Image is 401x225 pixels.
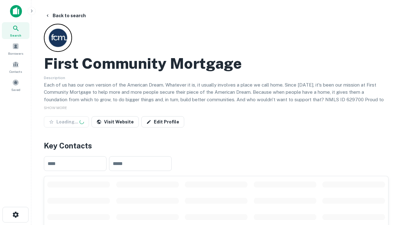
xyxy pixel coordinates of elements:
h4: Key Contacts [44,140,388,151]
a: Edit Profile [141,116,184,127]
span: Contacts [9,69,22,74]
span: Description [44,76,65,80]
a: Search [2,22,29,39]
img: capitalize-icon.png [10,5,22,17]
a: Borrowers [2,40,29,57]
a: Contacts [2,58,29,75]
h2: First Community Mortgage [44,54,242,72]
p: Each of us has our own version of the American Dream. Whatever it is, it usually involves a place... [44,81,388,111]
a: Saved [2,77,29,93]
a: Visit Website [91,116,139,127]
span: Borrowers [8,51,23,56]
iframe: Chat Widget [370,175,401,205]
span: Search [10,33,21,38]
span: SHOW MORE [44,106,67,110]
button: Back to search [43,10,88,21]
span: Saved [11,87,20,92]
